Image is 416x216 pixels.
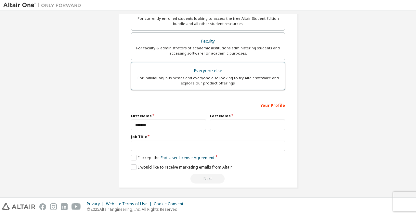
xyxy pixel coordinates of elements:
img: linkedin.svg [61,203,68,210]
div: Your Profile [131,100,285,110]
div: For currently enrolled students looking to access the free Altair Student Edition bundle and all ... [135,16,281,26]
label: I accept the [131,155,214,160]
div: Cookie Consent [154,201,187,207]
div: For faculty & administrators of academic institutions administering students and accessing softwa... [135,45,281,56]
img: altair_logo.svg [2,203,35,210]
img: youtube.svg [71,203,81,210]
label: Job Title [131,134,285,139]
img: facebook.svg [39,203,46,210]
a: End-User License Agreement [161,155,214,160]
label: I would like to receive marketing emails from Altair [131,164,232,170]
label: Last Name [210,113,285,119]
div: Website Terms of Use [106,201,154,207]
img: instagram.svg [50,203,57,210]
div: Read and acccept EULA to continue [131,174,285,184]
div: Faculty [135,37,281,46]
img: Altair One [3,2,84,8]
div: Privacy [87,201,106,207]
div: For individuals, businesses and everyone else looking to try Altair software and explore our prod... [135,75,281,86]
p: © 2025 Altair Engineering, Inc. All Rights Reserved. [87,207,187,212]
label: First Name [131,113,206,119]
div: Everyone else [135,66,281,75]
